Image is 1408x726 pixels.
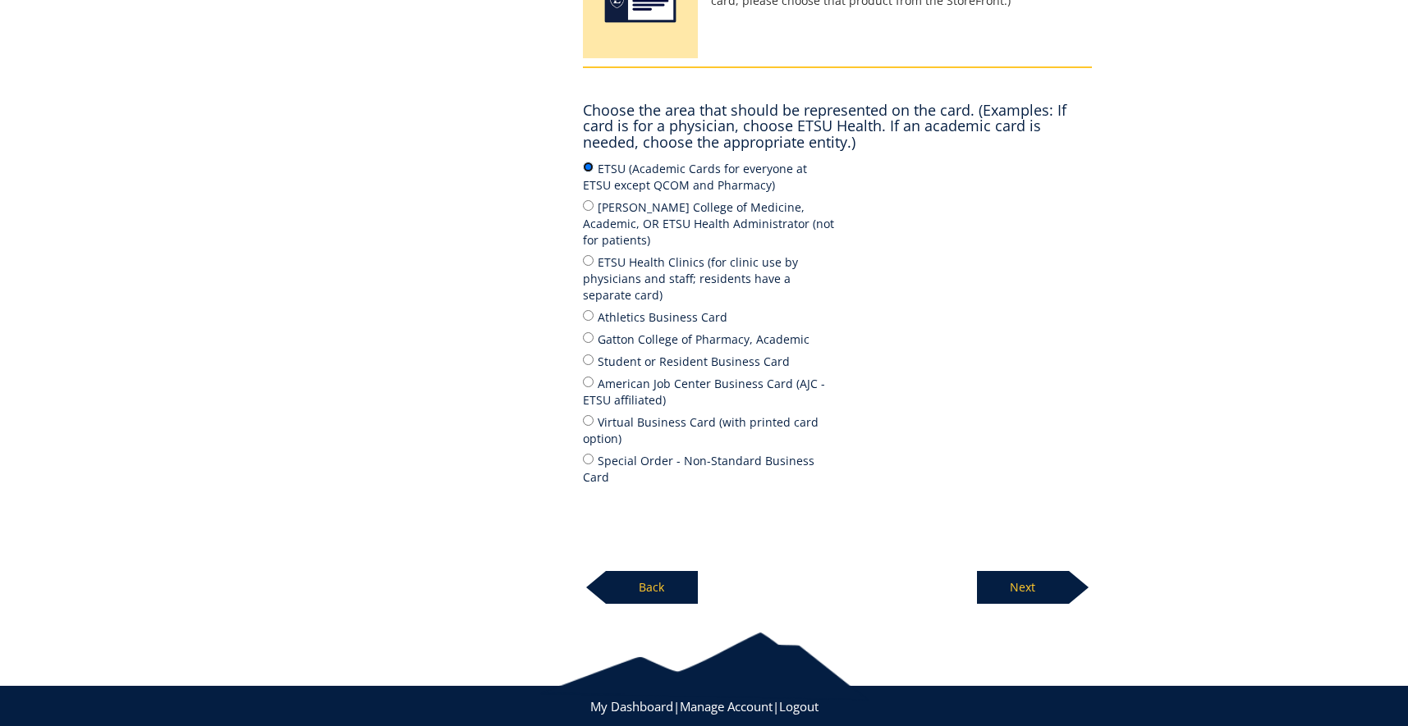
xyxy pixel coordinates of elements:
label: Special Order - Non-Standard Business Card [583,451,837,486]
a: My Dashboard [590,698,673,715]
label: [PERSON_NAME] College of Medicine, Academic, OR ETSU Health Administrator (not for patients) [583,198,837,249]
input: Student or Resident Business Card [583,354,594,365]
input: Special Order - Non-Standard Business Card [583,454,594,464]
input: Gatton College of Pharmacy, Academic [583,332,594,343]
input: ETSU (Academic Cards for everyone at ETSU except QCOM and Pharmacy) [583,162,594,172]
input: Athletics Business Card [583,310,594,321]
input: ETSU Health Clinics (for clinic use by physicians and staff; residents have a separate card) [583,255,594,266]
input: [PERSON_NAME] College of Medicine, Academic, OR ETSU Health Administrator (not for patients) [583,200,594,211]
label: Virtual Business Card (with printed card option) [583,413,837,447]
label: ETSU Health Clinics (for clinic use by physicians and staff; residents have a separate card) [583,253,837,304]
p: Back [606,571,698,604]
h4: Choose the area that should be represented on the card. (Examples: If card is for a physician, ch... [583,103,1092,151]
label: ETSU (Academic Cards for everyone at ETSU except QCOM and Pharmacy) [583,159,837,194]
input: American Job Center Business Card (AJC - ETSU affiliated) [583,377,594,387]
label: Student or Resident Business Card [583,352,837,370]
a: Logout [779,698,819,715]
label: Athletics Business Card [583,308,837,326]
label: American Job Center Business Card (AJC - ETSU affiliated) [583,374,837,409]
input: Virtual Business Card (with printed card option) [583,415,594,426]
a: Manage Account [680,698,773,715]
label: Gatton College of Pharmacy, Academic [583,330,837,348]
p: Next [977,571,1069,604]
